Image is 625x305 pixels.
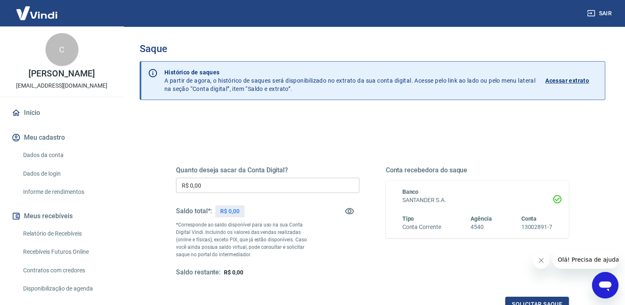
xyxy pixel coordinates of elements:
[29,69,95,78] p: [PERSON_NAME]
[545,76,589,85] p: Acessar extrato
[176,166,359,174] h5: Quanto deseja sacar da Conta Digital?
[386,166,569,174] h5: Conta recebedora do saque
[20,225,114,242] a: Relatório de Recebíveis
[20,147,114,164] a: Dados da conta
[471,215,492,222] span: Agência
[10,129,114,147] button: Meu cadastro
[10,0,64,26] img: Vindi
[20,183,114,200] a: Informe de rendimentos
[545,68,598,93] a: Acessar extrato
[402,188,419,195] span: Banco
[5,6,69,12] span: Olá! Precisa de ajuda?
[140,43,605,55] h3: Saque
[20,243,114,260] a: Recebíveis Futuros Online
[402,223,441,231] h6: Conta Corrente
[176,207,212,215] h5: Saldo total*:
[220,207,240,216] p: R$ 0,00
[176,268,221,277] h5: Saldo restante:
[20,165,114,182] a: Dados de login
[176,221,314,258] p: *Corresponde ao saldo disponível para uso na sua Conta Digital Vindi. Incluindo os valores das ve...
[585,6,615,21] button: Sair
[164,68,535,93] p: A partir de agora, o histórico de saques será disponibilizado no extrato da sua conta digital. Ac...
[45,33,78,66] div: C
[533,252,549,269] iframe: Fechar mensagem
[471,223,492,231] h6: 4540
[402,196,553,205] h6: SANTANDER S.A.
[10,104,114,122] a: Início
[10,207,114,225] button: Meus recebíveis
[402,215,414,222] span: Tipo
[20,262,114,279] a: Contratos com credores
[553,250,618,269] iframe: Mensagem da empresa
[592,272,618,298] iframe: Botão para abrir a janela de mensagens
[164,68,535,76] p: Histórico de saques
[16,81,107,90] p: [EMAIL_ADDRESS][DOMAIN_NAME]
[521,223,552,231] h6: 13002891-7
[224,269,243,276] span: R$ 0,00
[20,280,114,297] a: Disponibilização de agenda
[521,215,537,222] span: Conta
